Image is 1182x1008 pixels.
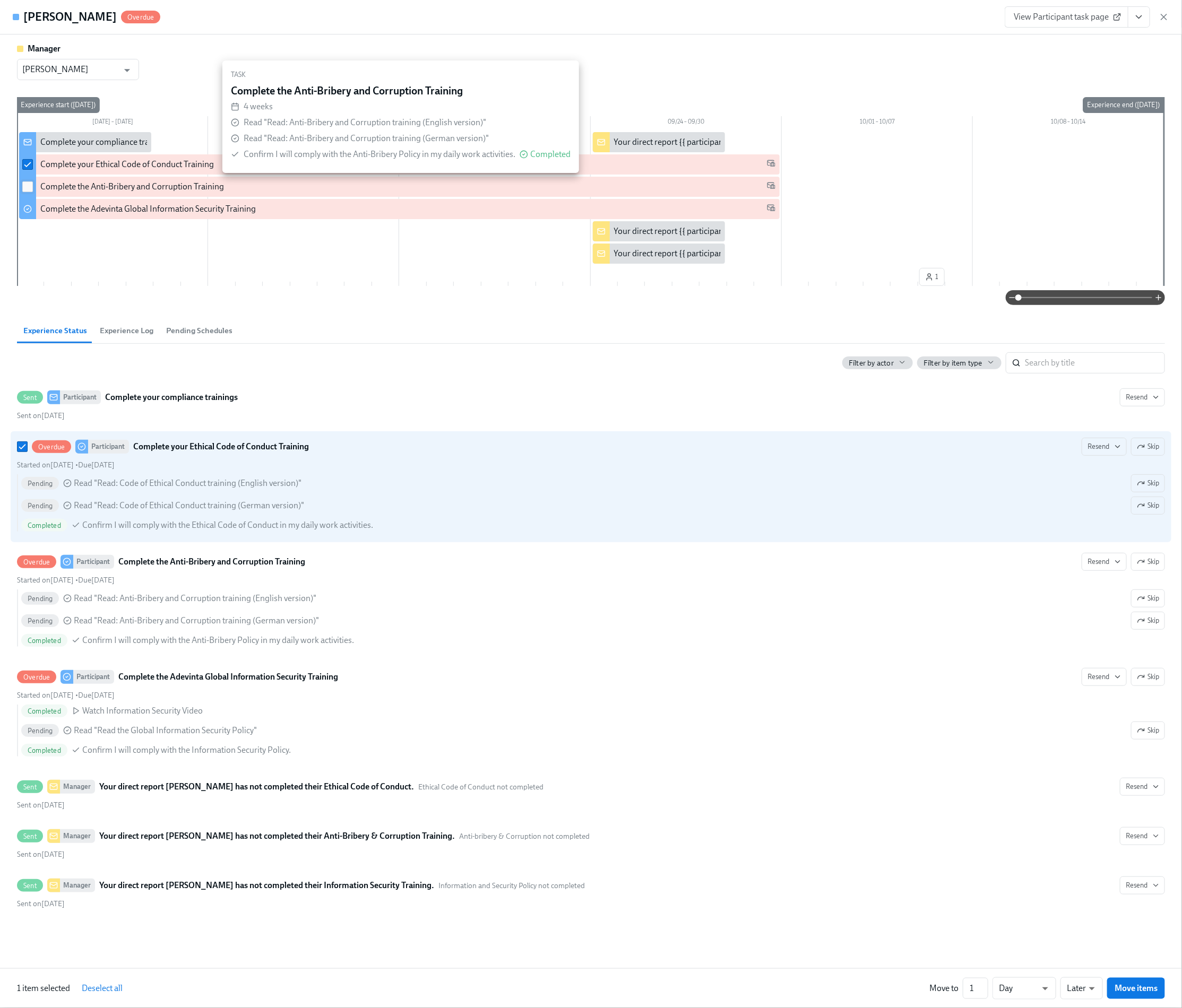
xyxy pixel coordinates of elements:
[782,116,973,130] div: 10/01 – 10/07
[919,268,945,286] button: 1
[23,9,117,25] h4: [PERSON_NAME]
[99,830,455,842] strong: Your direct report [PERSON_NAME] has not completed their Anti-Bribery & Corruption Training.
[17,575,115,585] div: •
[40,203,256,215] div: Complete the Adevinta Global Information Security Training
[21,617,59,625] span: Pending
[17,394,43,402] span: Sent
[17,558,56,566] span: Overdue
[591,116,782,130] div: 09/24 – 09/30
[17,801,65,810] span: Wednesday, September 24th 2025, 9:01 am
[82,635,354,646] span: Confirm I will comply with the Anti-Bribery Policy in my daily work activities.
[21,502,59,510] span: Pending
[1137,725,1159,736] span: Skip
[1131,668,1165,686] button: OverdueParticipantComplete the Adevinta Global Information Security TrainingResendStarted on[DATE...
[1128,6,1150,28] button: View task page
[17,882,43,890] span: Sent
[1126,880,1159,891] span: Resend
[1131,612,1165,630] button: OverdueParticipantComplete the Anti-Bribery and Corruption TrainingResendSkipStarted on[DATE] •Du...
[767,203,775,215] span: Work Email
[40,181,224,193] div: Complete the Anti-Bribery and Corruption Training
[82,705,203,717] span: Watch Information Security Video
[17,460,115,470] div: •
[1131,553,1165,571] button: OverdueParticipantComplete the Anti-Bribery and Corruption TrainingResendStarted on[DATE] •Due[DA...
[1131,589,1165,607] button: OverdueParticipantComplete the Anti-Bribery and Corruption TrainingResendSkipStarted on[DATE] •Du...
[40,136,171,148] div: Complete your compliance trainings
[1137,500,1159,511] span: Skip
[973,116,1164,130] div: 10/08 – 10/14
[244,133,489,143] span: Read "Read: Anti-Bribery and Corruption training (German version)"
[74,500,304,511] span: Read "Read: Code of Ethical Conduct training (German version)"
[438,881,585,891] span: This message uses the "Information and Security Policy not completed" audience
[23,325,87,337] span: Experience Status
[244,117,486,127] span: Read "Read: Anti-Bribery and Corruption training (English version)"
[1082,438,1127,456] button: OverdueParticipantComplete your Ethical Code of Conduct TrainingSkipStarted on[DATE] •Due[DATE] P...
[78,691,115,700] span: Wednesday, October 1st 2025, 9:00 am
[166,325,232,337] span: Pending Schedules
[1126,392,1159,403] span: Resend
[1126,831,1159,841] span: Resend
[21,637,67,645] span: Completed
[17,690,115,700] div: •
[924,358,982,368] span: Filter by item type
[1137,478,1159,489] span: Skip
[17,673,56,681] span: Overdue
[21,595,59,603] span: Pending
[842,357,913,369] button: Filter by actor
[118,555,305,568] strong: Complete the Anti-Bribery and Corruption Training
[418,782,543,792] span: This message uses the "Ethical Code of Conduct not completed" audience
[60,780,95,794] div: Manager
[530,150,571,159] span: Completed
[21,707,67,715] span: Completed
[1137,593,1159,604] span: Skip
[1137,441,1159,452] span: Skip
[1131,497,1165,515] button: OverdueParticipantComplete your Ethical Code of Conduct TrainingResendSkipStarted on[DATE] •Due[D...
[767,159,775,171] span: Work Email
[78,576,115,585] span: Wednesday, October 1st 2025, 9:00 am
[1088,557,1121,567] span: Resend
[614,225,987,237] div: Your direct report {{ participant.fullName }} has not completed their Anti-Bribery & Corruption T...
[17,411,65,420] span: Wednesday, September 3rd 2025, 2:11 pm
[767,181,775,193] span: Work Email
[1083,97,1164,113] div: Experience end ([DATE])
[17,576,74,585] span: Wednesday, September 3rd 2025, 2:11 pm
[21,746,67,754] span: Completed
[74,593,316,604] span: Read "Read: Anti-Bribery and Corruption training (English version)"
[74,978,130,999] button: Deselect all
[74,725,257,736] span: Read "Read the Global Information Security Policy"
[929,983,959,994] div: Move to
[17,783,43,791] span: Sent
[1115,983,1158,994] span: Move items
[119,62,135,79] button: Open
[244,101,273,111] span: 4 weeks
[1005,6,1128,28] a: View Participant task page
[925,272,939,282] span: 1
[40,159,214,170] div: Complete your Ethical Code of Conduct Training
[993,977,1056,1000] div: Day
[82,744,291,756] span: Confirm I will comply with the Information Security Policy.
[60,829,95,843] div: Manager
[1025,352,1165,373] input: Search by title
[99,879,434,892] strong: Your direct report [PERSON_NAME] has not completed their Information Security Training.
[21,727,59,735] span: Pending
[1120,827,1165,845] button: SentManagerYour direct report [PERSON_NAME] has not completed their Anti-Bribery & Corruption Tra...
[133,440,309,453] strong: Complete your Ethical Code of Conduct Training
[82,519,373,531] span: Confirm I will comply with the Ethical Code of Conduct in my daily work activities.
[17,983,70,994] p: 1 item selected
[17,832,43,840] span: Sent
[73,670,114,684] div: Participant
[1082,553,1127,571] button: OverdueParticipantComplete the Anti-Bribery and Corruption TrainingSkipStarted on[DATE] •Due[DATE...
[231,85,571,97] div: Complete the Anti-Bribery and Corruption Training
[78,460,115,470] span: Wednesday, October 1st 2025, 9:00 am
[17,691,74,700] span: Wednesday, September 3rd 2025, 2:11 pm
[28,44,61,54] strong: Manager
[99,780,414,793] strong: Your direct report [PERSON_NAME] has not completed their Ethical Code of Conduct.
[614,136,948,148] div: Your direct report {{ participant.fullName }} has not completed their Ethical Code of Conduct.
[1131,474,1165,492] button: OverdueParticipantComplete your Ethical Code of Conduct TrainingResendSkipStarted on[DATE] •Due[D...
[21,480,59,488] span: Pending
[1107,978,1165,999] button: Move items
[73,555,114,569] div: Participant
[1088,672,1121,682] span: Resend
[74,477,301,489] span: Read "Read: Code of Ethical Conduct training (English version)"
[17,460,74,470] span: Wednesday, September 3rd 2025, 2:11 pm
[121,13,160,21] span: Overdue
